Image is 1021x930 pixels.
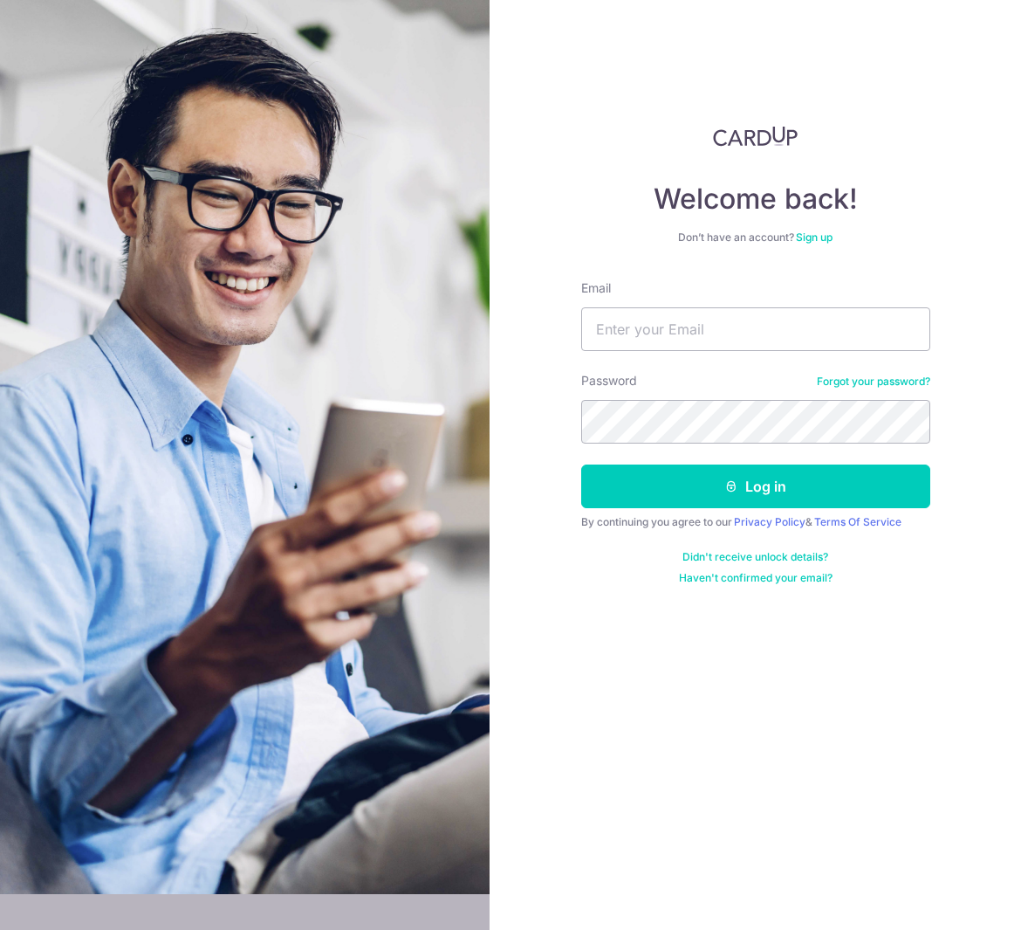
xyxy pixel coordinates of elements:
a: Sign up [796,231,833,244]
input: Enter your Email [581,307,930,351]
div: Don’t have an account? [581,231,930,245]
h4: Welcome back! [581,182,930,217]
a: Privacy Policy [734,515,805,528]
a: Haven't confirmed your email? [679,571,833,585]
a: Forgot your password? [817,375,930,389]
label: Email [581,279,611,297]
button: Log in [581,465,930,508]
label: Password [581,372,637,389]
div: By continuing you agree to our & [581,515,930,529]
img: CardUp Logo [713,126,798,147]
a: Terms Of Service [814,515,901,528]
a: Didn't receive unlock details? [682,550,828,564]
